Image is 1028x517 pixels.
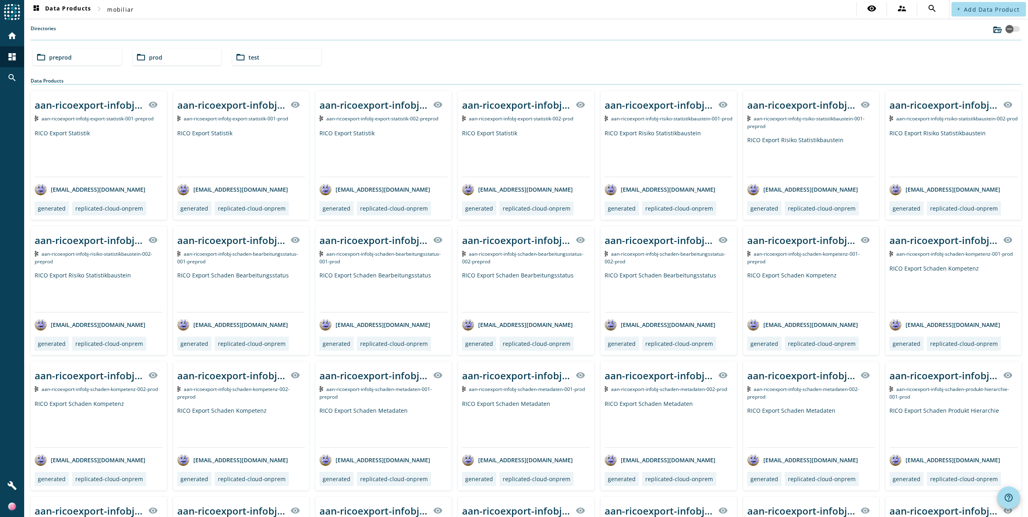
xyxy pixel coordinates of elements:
[889,369,998,382] div: aan-ricoexport-infobj-schaden-produkt-hierarchie-001-_stage_
[319,116,323,121] img: Kafka Topic: aan-ricoexport-infobj-export-statistik-002-preprod
[465,475,493,483] div: generated
[503,205,570,212] div: replicated-cloud-onprem
[177,183,288,195] div: [EMAIL_ADDRESS][DOMAIN_NAME]
[177,98,286,112] div: aan-ricoexport-infobj-export-statistik-001-_stage_
[645,340,713,347] div: replicated-cloud-onprem
[788,475,856,483] div: replicated-cloud-onprem
[747,318,858,331] div: [EMAIL_ADDRESS][DOMAIN_NAME]
[323,205,350,212] div: generated
[889,318,1000,331] div: [EMAIL_ADDRESS][DOMAIN_NAME]
[465,340,493,347] div: generated
[7,52,17,62] mat-icon: dashboard
[35,129,163,177] div: RICO Export Statistik
[319,250,441,265] span: Kafka Topic: aan-ricoexport-infobj-schaden-bearbeitungsstatus-001-prod
[503,475,570,483] div: replicated-cloud-onprem
[319,369,428,382] div: aan-ricoexport-infobj-schaden-metadaten-001-_stage_
[576,235,585,245] mat-icon: visibility
[35,369,143,382] div: aan-ricoexport-infobj-schaden-kompetenz-002-_stage_
[31,25,56,40] label: Directories
[605,250,726,265] span: Kafka Topic: aan-ricoexport-infobj-schaden-bearbeitungsstatus-002-prod
[177,318,288,331] div: [EMAIL_ADDRESS][DOMAIN_NAME]
[236,52,245,62] mat-icon: folder_open
[177,386,181,392] img: Kafka Topic: aan-ricoexport-infobj-schaden-kompetenz-002-preprod
[605,116,608,121] img: Kafka Topic: aan-ricoexport-infobj-risiko-statistikbaustein-001-prod
[788,340,856,347] div: replicated-cloud-onprem
[462,271,590,312] div: RICO Export Schaden Bearbeitungsstatus
[605,183,715,195] div: [EMAIL_ADDRESS][DOMAIN_NAME]
[645,475,713,483] div: replicated-cloud-onprem
[867,4,877,13] mat-icon: visibility
[35,116,38,121] img: Kafka Topic: aan-ricoexport-infobj-export-statistik-001-preprod
[148,506,158,515] mat-icon: visibility
[35,400,163,447] div: RICO Export Schaden Kompetenz
[930,475,998,483] div: replicated-cloud-onprem
[611,386,727,393] span: Kafka Topic: aan-ricoexport-infobj-schaden-metadaten-002-prod
[605,369,713,382] div: aan-ricoexport-infobj-schaden-metadaten-002-_stage_
[860,370,870,380] mat-icon: visibility
[218,205,286,212] div: replicated-cloud-onprem
[177,386,290,400] span: Kafka Topic: aan-ricoexport-infobj-schaden-kompetenz-002-preprod
[889,251,893,256] img: Kafka Topic: aan-ricoexport-infobj-schaden-kompetenz-001-prod
[927,4,937,13] mat-icon: search
[747,234,856,247] div: aan-ricoexport-infobj-schaden-kompetenz-001-_stage_
[360,340,428,347] div: replicated-cloud-onprem
[326,115,438,122] span: Kafka Topic: aan-ricoexport-infobj-export-statistik-002-preprod
[75,205,143,212] div: replicated-cloud-onprem
[605,183,617,195] img: avatar
[41,386,158,393] span: Kafka Topic: aan-ricoexport-infobj-schaden-kompetenz-002-prod
[608,340,636,347] div: generated
[31,4,91,14] span: Data Products
[31,4,41,14] mat-icon: dashboard
[956,7,961,11] mat-icon: add
[896,115,1018,122] span: Kafka Topic: aan-ricoexport-infobj-risiko-statistikbaustein-002-prod
[180,475,208,483] div: generated
[319,407,448,447] div: RICO Export Schaden Metadaten
[75,340,143,347] div: replicated-cloud-onprem
[75,475,143,483] div: replicated-cloud-onprem
[319,271,448,312] div: RICO Export Schaden Bearbeitungsstatus
[750,340,778,347] div: generated
[38,205,66,212] div: generated
[930,340,998,347] div: replicated-cloud-onprem
[750,475,778,483] div: generated
[177,369,286,382] div: aan-ricoexport-infobj-schaden-kompetenz-002-_stage_
[788,205,856,212] div: replicated-cloud-onprem
[462,183,573,195] div: [EMAIL_ADDRESS][DOMAIN_NAME]
[177,271,305,312] div: RICO Export Schaden Bearbeitungsstatus
[180,205,208,212] div: generated
[889,386,1009,400] span: Kafka Topic: aan-ricoexport-infobj-schaden-produkt-hierarchie-001-prod
[319,98,428,112] div: aan-ricoexport-infobj-export-statistik-002-_stage_
[605,318,617,331] img: avatar
[747,116,751,121] img: Kafka Topic: aan-ricoexport-infobj-risiko-statistikbaustein-001-preprod
[319,129,448,177] div: RICO Export Statistik
[608,205,636,212] div: generated
[177,183,189,195] img: avatar
[35,386,38,392] img: Kafka Topic: aan-ricoexport-infobj-schaden-kompetenz-002-prod
[38,340,66,347] div: generated
[860,506,870,515] mat-icon: visibility
[889,407,1018,447] div: RICO Export Schaden Produkt Hierarchie
[462,183,474,195] img: avatar
[747,183,759,195] img: avatar
[605,386,608,392] img: Kafka Topic: aan-ricoexport-infobj-schaden-metadaten-002-prod
[605,318,715,331] div: [EMAIL_ADDRESS][DOMAIN_NAME]
[35,454,145,466] div: [EMAIL_ADDRESS][DOMAIN_NAME]
[35,183,145,195] div: [EMAIL_ADDRESS][DOMAIN_NAME]
[290,235,300,245] mat-icon: visibility
[747,251,751,256] img: Kafka Topic: aan-ricoexport-infobj-schaden-kompetenz-001-preprod
[319,454,332,466] img: avatar
[148,370,158,380] mat-icon: visibility
[462,400,590,447] div: RICO Export Schaden Metadaten
[747,183,858,195] div: [EMAIL_ADDRESS][DOMAIN_NAME]
[177,454,288,466] div: [EMAIL_ADDRESS][DOMAIN_NAME]
[469,115,573,122] span: Kafka Topic: aan-ricoexport-infobj-export-statistik-002-prod
[889,234,998,247] div: aan-ricoexport-infobj-schaden-kompetenz-001-_stage_
[36,52,46,62] mat-icon: folder_open
[319,386,432,400] span: Kafka Topic: aan-ricoexport-infobj-schaden-metadaten-001-preprod
[608,475,636,483] div: generated
[893,475,920,483] div: generated
[177,250,298,265] span: Kafka Topic: aan-ricoexport-infobj-schaden-bearbeitungsstatus-001-preprod
[605,234,713,247] div: aan-ricoexport-infobj-schaden-bearbeitungsstatus-002-_stage_
[35,250,152,265] span: Kafka Topic: aan-ricoexport-infobj-risiko-statistikbaustein-002-preprod
[462,98,571,112] div: aan-ricoexport-infobj-export-statistik-002-_stage_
